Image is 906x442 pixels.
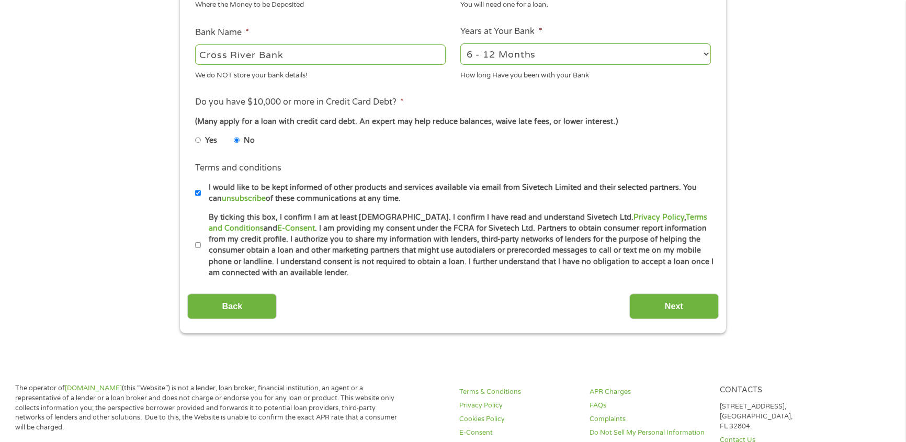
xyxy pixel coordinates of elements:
input: Next [629,293,719,319]
a: unsubscribe [222,194,266,203]
input: Back [187,293,277,319]
a: Cookies Policy [459,414,577,424]
a: E-Consent [277,224,315,233]
label: Years at Your Bank [460,26,542,37]
a: FAQs [590,401,707,411]
a: E-Consent [459,428,577,438]
label: Bank Name [195,27,249,38]
div: (Many apply for a loan with credit card debt. An expert may help reduce balances, waive late fees... [195,116,711,128]
label: Terms and conditions [195,163,281,174]
a: Terms and Conditions [209,213,707,233]
a: Terms & Conditions [459,387,577,397]
p: The operator of (this “Website”) is not a lender, loan broker, financial institution, an agent or... [15,383,406,433]
a: Do Not Sell My Personal Information [590,428,707,438]
h4: Contacts [720,386,837,395]
a: APR Charges [590,387,707,397]
label: No [244,135,255,146]
p: [STREET_ADDRESS], [GEOGRAPHIC_DATA], FL 32804. [720,402,837,432]
div: How long Have you been with your Bank [460,66,711,81]
label: I would like to be kept informed of other products and services available via email from Sivetech... [201,182,714,205]
a: Complaints [590,414,707,424]
label: Yes [205,135,217,146]
label: Do you have $10,000 or more in Credit Card Debt? [195,97,404,108]
label: By ticking this box, I confirm I am at least [DEMOGRAPHIC_DATA]. I confirm I have read and unders... [201,212,714,279]
a: Privacy Policy [633,213,684,222]
a: Privacy Policy [459,401,577,411]
div: We do NOT store your bank details! [195,66,446,81]
a: [DOMAIN_NAME] [65,384,122,392]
